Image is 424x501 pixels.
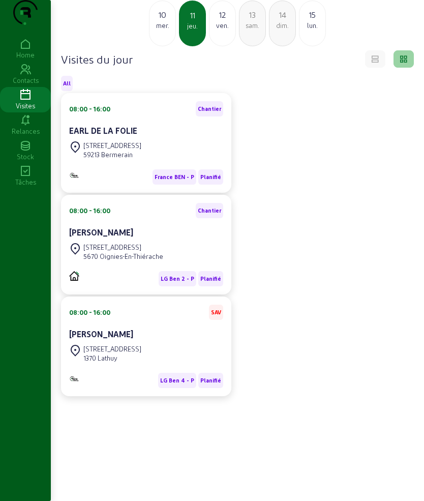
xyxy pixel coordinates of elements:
cam-card-title: [PERSON_NAME] [69,227,133,237]
img: B2B - PVELEC [69,172,79,179]
img: PVELEC [69,271,79,281]
h4: Visites du jour [61,52,133,66]
span: Planifié [200,377,221,384]
span: All [63,80,71,87]
span: LG Ben 2 - P [161,275,194,282]
cam-card-title: EARL DE LA FOLIE [69,126,137,135]
div: 12 [209,9,235,21]
div: jeu. [180,21,205,31]
div: [STREET_ADDRESS] [83,141,141,150]
div: 08:00 - 16:00 [69,206,110,215]
div: 11 [180,9,205,21]
div: 15 [299,9,325,21]
span: Chantier [198,105,221,112]
img: Monitoring et Maintenance [69,375,79,382]
span: LG Ben 4 - P [160,377,194,384]
div: 14 [269,9,295,21]
div: 1370 Lathuy [83,353,141,363]
span: Chantier [198,207,221,214]
div: sam. [239,21,265,30]
div: [STREET_ADDRESS] [83,243,163,252]
div: ven. [209,21,235,30]
div: 5670 Oignies-En-Thiérache [83,252,163,261]
span: Planifié [200,173,221,181]
div: 59213 Bermerain [83,150,141,159]
div: 10 [149,9,175,21]
div: dim. [269,21,295,30]
div: 08:00 - 16:00 [69,308,110,317]
div: lun. [299,21,325,30]
cam-card-title: [PERSON_NAME] [69,329,133,339]
span: France BEN - P [155,173,194,181]
div: mer. [149,21,175,30]
div: [STREET_ADDRESS] [83,344,141,353]
div: 08:00 - 16:00 [69,104,110,113]
span: Planifié [200,275,221,282]
div: 13 [239,9,265,21]
span: SAV [211,309,221,316]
